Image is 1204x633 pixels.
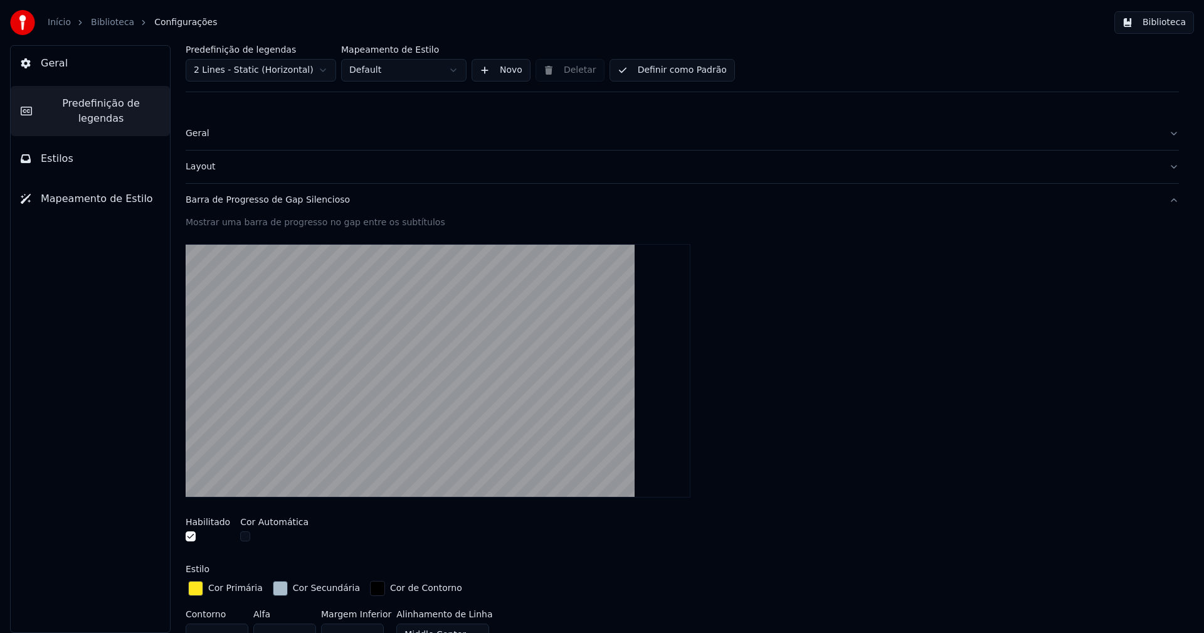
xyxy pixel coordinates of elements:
[42,96,160,126] span: Predefinição de legendas
[208,582,263,595] div: Cor Primária
[48,16,217,29] nav: breadcrumb
[253,610,316,619] label: Alfa
[1114,11,1194,34] button: Biblioteca
[186,127,1159,140] div: Geral
[367,578,465,598] button: Cor de Contorno
[11,141,170,176] button: Estilos
[240,518,309,526] label: Cor Automática
[186,161,1159,173] div: Layout
[11,181,170,216] button: Mapeamento de Estilo
[186,194,1159,206] div: Barra de Progresso de Gap Silencioso
[293,582,360,595] div: Cor Secundária
[186,565,209,573] label: Estilo
[91,16,134,29] a: Biblioteca
[186,184,1179,216] button: Barra de Progresso de Gap Silencioso
[48,16,71,29] a: Início
[186,117,1179,150] button: Geral
[186,578,265,598] button: Cor Primária
[341,45,467,54] label: Mapeamento de Estilo
[321,610,391,619] label: Margem Inferior
[396,610,492,619] label: Alinhamento de Linha
[41,151,73,166] span: Estilos
[186,610,248,619] label: Contorno
[10,10,35,35] img: youka
[610,59,735,82] button: Definir como Padrão
[186,216,1179,229] div: Mostrar uma barra de progresso no gap entre os subtítulos
[186,151,1179,183] button: Layout
[154,16,217,29] span: Configurações
[270,578,362,598] button: Cor Secundária
[41,191,153,206] span: Mapeamento de Estilo
[11,46,170,81] button: Geral
[390,582,462,595] div: Cor de Contorno
[186,45,336,54] label: Predefinição de legendas
[472,59,531,82] button: Novo
[41,56,68,71] span: Geral
[186,518,230,526] label: Habilitado
[11,86,170,136] button: Predefinição de legendas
